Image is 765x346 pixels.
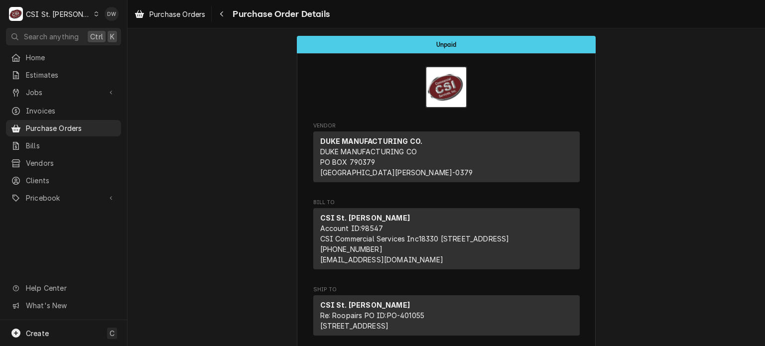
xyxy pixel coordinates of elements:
[313,295,580,336] div: Ship To
[6,49,121,66] a: Home
[26,9,91,19] div: CSI St. [PERSON_NAME]
[149,9,205,19] span: Purchase Orders
[110,31,115,42] span: K
[297,36,596,53] div: Status
[130,6,209,22] a: Purchase Orders
[26,283,115,293] span: Help Center
[313,131,580,186] div: Vendor
[26,175,116,186] span: Clients
[436,41,456,48] span: Unpaid
[230,7,330,21] span: Purchase Order Details
[320,224,383,232] span: Account ID: 98547
[6,172,121,189] a: Clients
[26,123,116,133] span: Purchase Orders
[6,297,121,314] a: Go to What's New
[6,28,121,45] button: Search anythingCtrlK
[320,137,423,145] strong: DUKE MANUFACTURING CO.
[26,87,101,98] span: Jobs
[214,6,230,22] button: Navigate back
[24,31,79,42] span: Search anything
[313,208,580,273] div: Bill To
[6,103,121,119] a: Invoices
[6,280,121,296] a: Go to Help Center
[9,7,23,21] div: C
[6,67,121,83] a: Estimates
[313,286,580,294] span: Ship To
[90,31,103,42] span: Ctrl
[320,322,389,330] span: [STREET_ADDRESS]
[313,295,580,340] div: Ship To
[6,155,121,171] a: Vendors
[26,329,49,338] span: Create
[6,137,121,154] a: Bills
[313,122,580,130] span: Vendor
[313,122,580,187] div: Purchase Order Vendor
[105,7,119,21] div: Dyane Weber's Avatar
[320,301,410,309] strong: CSI St. [PERSON_NAME]
[105,7,119,21] div: DW
[425,66,467,108] img: Logo
[6,84,121,101] a: Go to Jobs
[26,300,115,311] span: What's New
[9,7,23,21] div: CSI St. Louis's Avatar
[320,147,473,177] span: DUKE MANUFACTURING CO PO BOX 790379 [GEOGRAPHIC_DATA][PERSON_NAME]-0379
[110,328,115,339] span: C
[313,199,580,274] div: Purchase Order Bill To
[313,199,580,207] span: Bill To
[26,52,116,63] span: Home
[313,208,580,269] div: Bill To
[26,193,101,203] span: Pricebook
[320,255,443,264] a: [EMAIL_ADDRESS][DOMAIN_NAME]
[320,311,425,320] span: Re: Roopairs PO ID: PO-401055
[313,286,580,340] div: Purchase Order Ship To
[6,190,121,206] a: Go to Pricebook
[26,158,116,168] span: Vendors
[26,106,116,116] span: Invoices
[320,234,510,243] span: CSI Commercial Services Inc18330 [STREET_ADDRESS]
[320,245,382,253] a: [PHONE_NUMBER]
[26,70,116,80] span: Estimates
[320,214,410,222] strong: CSI St. [PERSON_NAME]
[6,120,121,136] a: Purchase Orders
[26,140,116,151] span: Bills
[313,131,580,182] div: Vendor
